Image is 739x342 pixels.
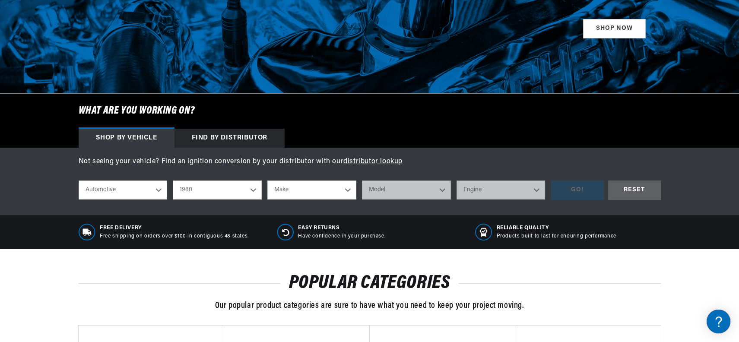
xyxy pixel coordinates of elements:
[79,180,168,199] select: Ride Type
[9,231,164,246] button: Contact Us
[267,180,356,199] select: Make
[9,203,164,211] div: Payment, Pricing, and Promotions
[100,233,249,240] p: Free shipping on orders over $100 in contiguous 48 states.
[119,249,166,257] a: POWERED BY ENCHANT
[100,225,249,232] span: Free Delivery
[9,131,164,139] div: Shipping
[343,158,403,165] a: distributor lookup
[9,167,164,175] div: Orders
[79,156,661,168] p: Not seeing your vehicle? Find an ignition conversion by your distributor with our
[9,216,164,229] a: Payment, Pricing, and Promotions FAQ
[174,129,285,148] div: Find by Distributor
[9,145,164,158] a: Shipping FAQs
[497,233,616,240] p: Products built to last for enduring performance
[608,180,661,200] div: RESET
[79,275,661,291] h2: POPULAR CATEGORIES
[9,95,164,104] div: JBA Performance Exhaust
[173,180,262,199] select: Year
[497,225,616,232] span: RELIABLE QUALITY
[57,94,682,128] h6: What are you working on?
[298,233,385,240] p: Have confidence in your purchase.
[9,60,164,68] div: Ignition Products
[9,109,164,123] a: FAQs
[79,129,174,148] div: Shop by vehicle
[9,73,164,87] a: FAQ
[583,19,646,38] a: Shop Now
[362,180,451,199] select: Model
[298,225,385,232] span: Easy Returns
[457,180,546,199] select: Engine
[9,180,164,193] a: Orders FAQ
[215,301,524,310] span: Our popular product categories are sure to have what you need to keep your project moving.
